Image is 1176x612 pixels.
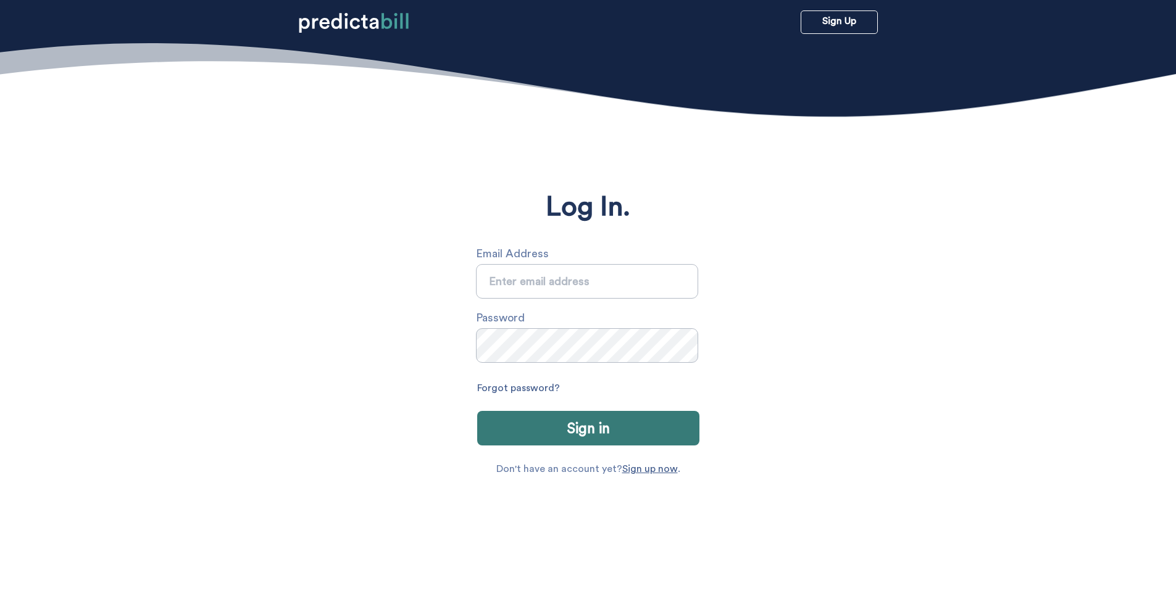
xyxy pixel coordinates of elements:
a: Sign up now [622,464,678,474]
button: Sign in [477,411,699,445]
input: Email Address [476,264,698,299]
a: Forgot password? [477,378,560,399]
p: Log In. [546,192,630,223]
label: Email Address [476,244,706,264]
p: Don't have an account yet? . [496,464,680,474]
a: Sign Up [801,10,878,34]
label: Password [476,308,706,328]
